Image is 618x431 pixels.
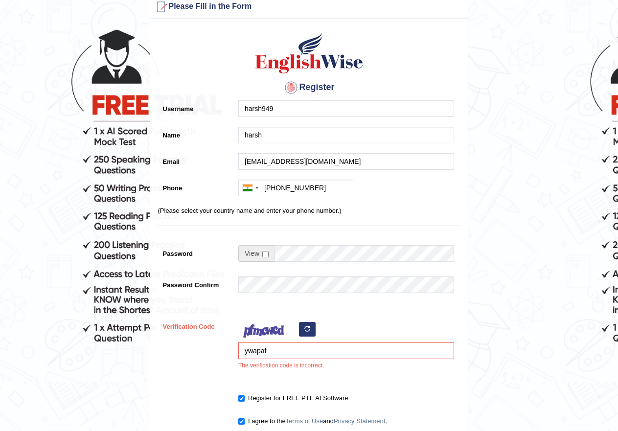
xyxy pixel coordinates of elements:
label: Password Confirm [158,276,234,290]
label: Email [158,153,234,166]
label: I agree to the and . [238,416,387,426]
a: Privacy Statement [334,417,386,425]
p: (Please select your country name and enter your phone number.) [158,206,460,215]
img: Logo of English Wise create a new account for intelligent practice with AI [253,31,365,75]
label: Register for FREE PTE AI Software [238,393,348,403]
h4: Register [158,80,460,95]
a: Terms of Use [286,417,323,425]
label: Username [158,100,234,113]
label: Name [158,127,234,140]
label: Verification Code [158,318,234,331]
input: Register for FREE PTE AI Software [238,395,245,402]
input: I agree to theTerms of UseandPrivacy Statement. [238,418,245,425]
input: +91 81234 56789 [238,180,353,196]
input: Show/Hide Password [262,251,269,257]
div: India (भारत): +91 [239,180,261,196]
label: Password [158,245,234,258]
label: Phone [158,180,234,193]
